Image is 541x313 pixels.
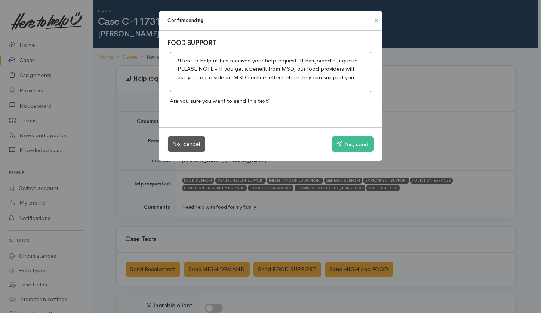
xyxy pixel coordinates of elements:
h3: FOOD SUPPORT [168,40,374,47]
button: No, cancel [168,136,205,152]
button: Yes, send [332,136,374,152]
button: Close [371,16,382,25]
p: Are you sure you want to send this text? [168,95,374,108]
p: 'Here to help u' has received your help request. It has joined our queue. PLEASE NOTE - If you ge... [178,56,363,82]
h1: Confirm sending [168,17,203,24]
